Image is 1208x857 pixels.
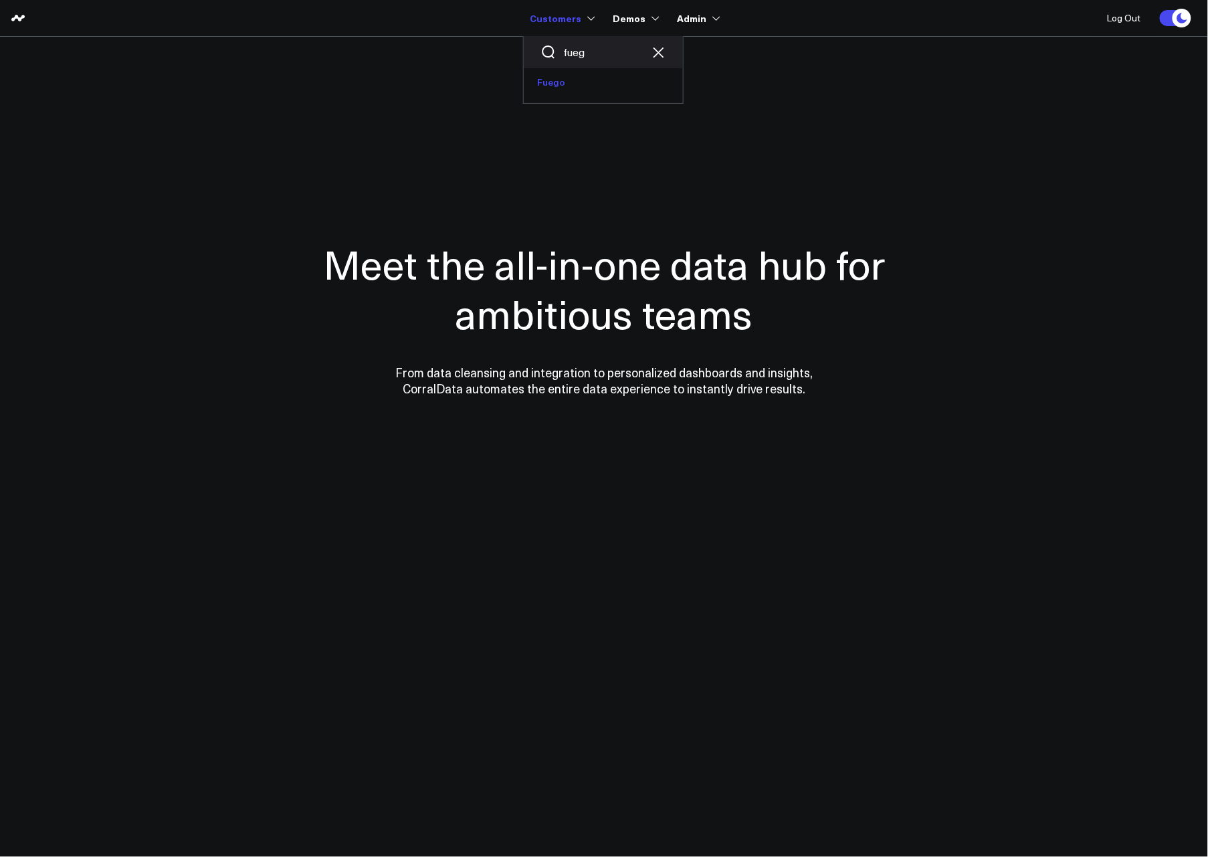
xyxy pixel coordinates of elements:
[650,44,666,60] button: Clear search
[540,44,557,60] button: Search customers button
[563,45,643,60] input: Search customers input
[677,6,718,30] a: Admin
[367,365,841,397] p: From data cleansing and integration to personalized dashboards and insights, CorralData automates...
[276,239,932,338] h1: Meet the all-in-one data hub for ambitious teams
[613,6,657,30] a: Demos
[524,68,683,96] a: Fuego
[530,6,593,30] a: Customers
